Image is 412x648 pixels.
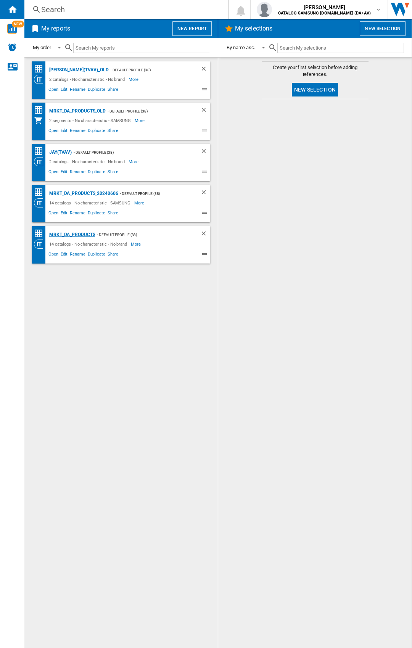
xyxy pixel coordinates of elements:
[41,4,208,15] div: Search
[87,127,106,136] span: Duplicate
[47,127,60,136] span: Open
[47,65,109,75] div: [PERSON_NAME](TVAV)_old
[73,43,210,53] input: Search My reports
[47,75,129,84] div: 2 catalogs - No characteristic - No brand
[60,168,69,177] span: Edit
[129,75,140,84] span: More
[106,86,120,95] span: Share
[109,65,185,75] div: - Default profile (38)
[69,86,86,95] span: Rename
[34,157,47,166] div: Category View
[69,127,86,136] span: Rename
[106,106,185,116] div: - Default profile (38)
[72,148,185,157] div: - Default profile (38)
[87,86,106,95] span: Duplicate
[34,240,47,249] div: Category View
[47,116,135,125] div: 2 segments - No characteristic - SAMSUNG
[12,21,24,27] span: NEW
[69,209,86,219] span: Rename
[292,83,338,96] button: New selection
[200,148,210,157] div: Delete
[118,189,185,198] div: - Default profile (38)
[34,229,47,238] div: Price Matrix
[40,21,72,36] h2: My reports
[106,251,120,260] span: Share
[277,43,404,53] input: Search My selections
[34,105,47,115] div: Price Matrix
[172,21,212,36] button: New report
[135,116,146,125] span: More
[47,230,95,240] div: MRKT_DA_PRODUCTS
[7,24,17,34] img: wise-card.svg
[278,11,371,16] b: CATALOG SAMSUNG [DOMAIN_NAME] (DA+AV)
[34,116,47,125] div: My Assortment
[262,64,369,78] span: Create your first selection before adding references.
[69,168,86,177] span: Rename
[34,188,47,197] div: Price Matrix
[34,146,47,156] div: Price Matrix
[200,106,210,116] div: Delete
[34,198,47,207] div: Category View
[34,64,47,74] div: Price Matrix
[200,230,210,240] div: Delete
[60,251,69,260] span: Edit
[87,209,106,219] span: Duplicate
[95,230,185,240] div: - Default profile (38)
[47,168,60,177] span: Open
[129,157,140,166] span: More
[47,106,106,116] div: MRKT_DA_PRODUCTS_OLD
[34,75,47,84] div: Category View
[33,45,51,50] div: My order
[47,209,60,219] span: Open
[47,148,72,157] div: JAY(TVAV)
[60,209,69,219] span: Edit
[87,251,106,260] span: Duplicate
[360,21,406,36] button: New selection
[47,157,129,166] div: 2 catalogs - No characteristic - No brand
[227,45,255,50] div: By name asc.
[106,168,120,177] span: Share
[106,209,120,219] span: Share
[106,127,120,136] span: Share
[87,168,106,177] span: Duplicate
[69,251,86,260] span: Rename
[60,127,69,136] span: Edit
[47,251,60,260] span: Open
[278,3,371,11] span: [PERSON_NAME]
[257,2,272,17] img: profile.jpg
[8,43,17,52] img: alerts-logo.svg
[200,189,210,198] div: Delete
[60,86,69,95] span: Edit
[131,240,142,249] span: More
[47,240,131,249] div: 14 catalogs - No characteristic - No brand
[233,21,274,36] h2: My selections
[47,86,60,95] span: Open
[200,65,210,75] div: Delete
[47,198,134,207] div: 14 catalogs - No characteristic - SAMSUNG
[134,198,145,207] span: More
[47,189,118,198] div: MRKT_DA_PRODUCTS_20240606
